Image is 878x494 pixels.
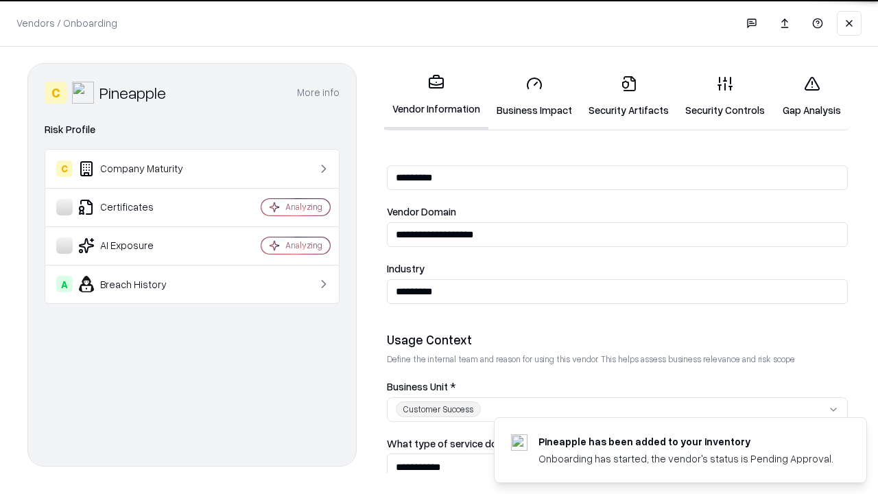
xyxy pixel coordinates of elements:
[387,381,848,392] label: Business Unit *
[387,353,848,365] p: Define the internal team and reason for using this vendor. This helps assess business relevance a...
[387,397,848,422] button: Customer Success
[72,82,94,104] img: Pineapple
[488,64,580,128] a: Business Impact
[56,161,73,177] div: C
[396,401,481,417] div: Customer Success
[99,82,166,104] div: Pineapple
[45,121,340,138] div: Risk Profile
[387,263,848,274] label: Industry
[285,201,322,213] div: Analyzing
[56,161,220,177] div: Company Maturity
[538,434,833,449] div: Pineapple has been added to your inventory
[538,451,833,466] div: Onboarding has started, the vendor's status is Pending Approval.
[387,207,848,217] label: Vendor Domain
[16,16,117,30] p: Vendors / Onboarding
[56,199,220,215] div: Certificates
[56,276,220,292] div: Breach History
[387,331,848,348] div: Usage Context
[45,82,67,104] div: C
[511,434,527,451] img: pineappleenergy.com
[285,239,322,251] div: Analyzing
[387,438,848,449] label: What type of service does the vendor provide? *
[580,64,677,128] a: Security Artifacts
[56,276,73,292] div: A
[773,64,851,128] a: Gap Analysis
[677,64,773,128] a: Security Controls
[384,63,488,130] a: Vendor Information
[56,237,220,254] div: AI Exposure
[297,80,340,105] button: More info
